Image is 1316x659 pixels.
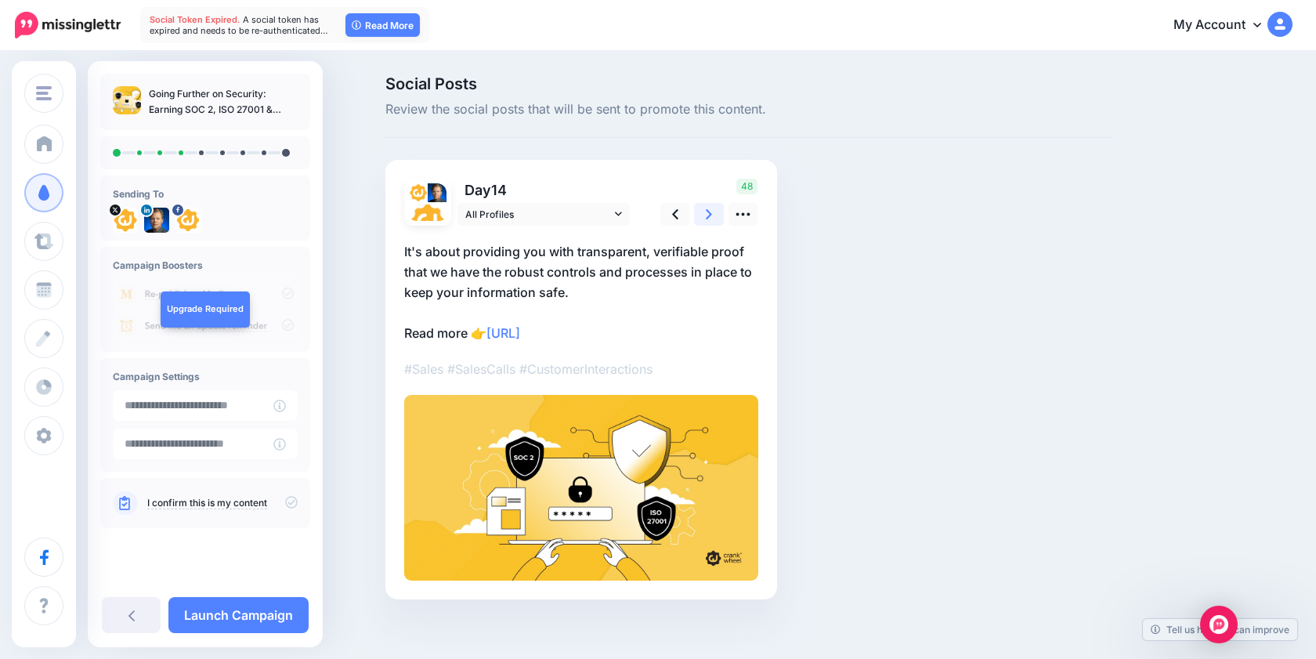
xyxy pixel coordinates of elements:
h4: Sending To [113,188,298,200]
img: campaign_review_boosters.png [113,279,298,339]
a: Read More [345,13,420,37]
img: 6868cc580beafe43b19dc590fb39d551.jpg [404,395,758,581]
img: menu.png [36,86,52,100]
a: All Profiles [457,203,630,226]
p: #Sales #SalesCalls #CustomerInteractions [404,359,758,379]
h4: Campaign Settings [113,371,298,382]
div: Open Intercom Messenger [1200,606,1238,643]
span: Social Posts [385,76,1112,92]
span: 48 [736,179,757,194]
img: 1516157769688-84710.png [428,183,446,202]
img: 6868cc580beafe43b19dc590fb39d551_thumb.jpg [113,86,141,114]
img: 294216085_733586221362840_6419865137151145949_n-bsa146946.png [409,202,446,240]
a: Tell us how we can improve [1143,619,1297,640]
a: [URL] [486,325,520,341]
span: Review the social posts that will be sent to promote this content. [385,100,1112,120]
span: 14 [491,182,507,198]
span: Social Token Expired. [150,14,240,25]
p: Going Further on Security: Earning SOC 2, ISO 27001 & More [149,86,298,118]
span: All Profiles [465,206,611,223]
img: WND2RMa3-11862.png [113,208,138,233]
a: Upgrade Required [161,291,250,328]
img: WND2RMa3-11862.png [409,183,428,202]
h4: Campaign Boosters [113,259,298,271]
p: Day [457,179,632,201]
p: It's about providing you with transparent, verifiable proof that we have the robust controls and ... [404,241,758,343]
span: A social token has expired and needs to be re-authenticated… [150,14,328,36]
a: My Account [1158,6,1292,45]
img: Missinglettr [15,12,121,38]
a: I confirm this is my content [147,497,267,509]
img: 1516157769688-84710.png [144,208,169,233]
img: 294216085_733586221362840_6419865137151145949_n-bsa146946.png [175,208,201,233]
